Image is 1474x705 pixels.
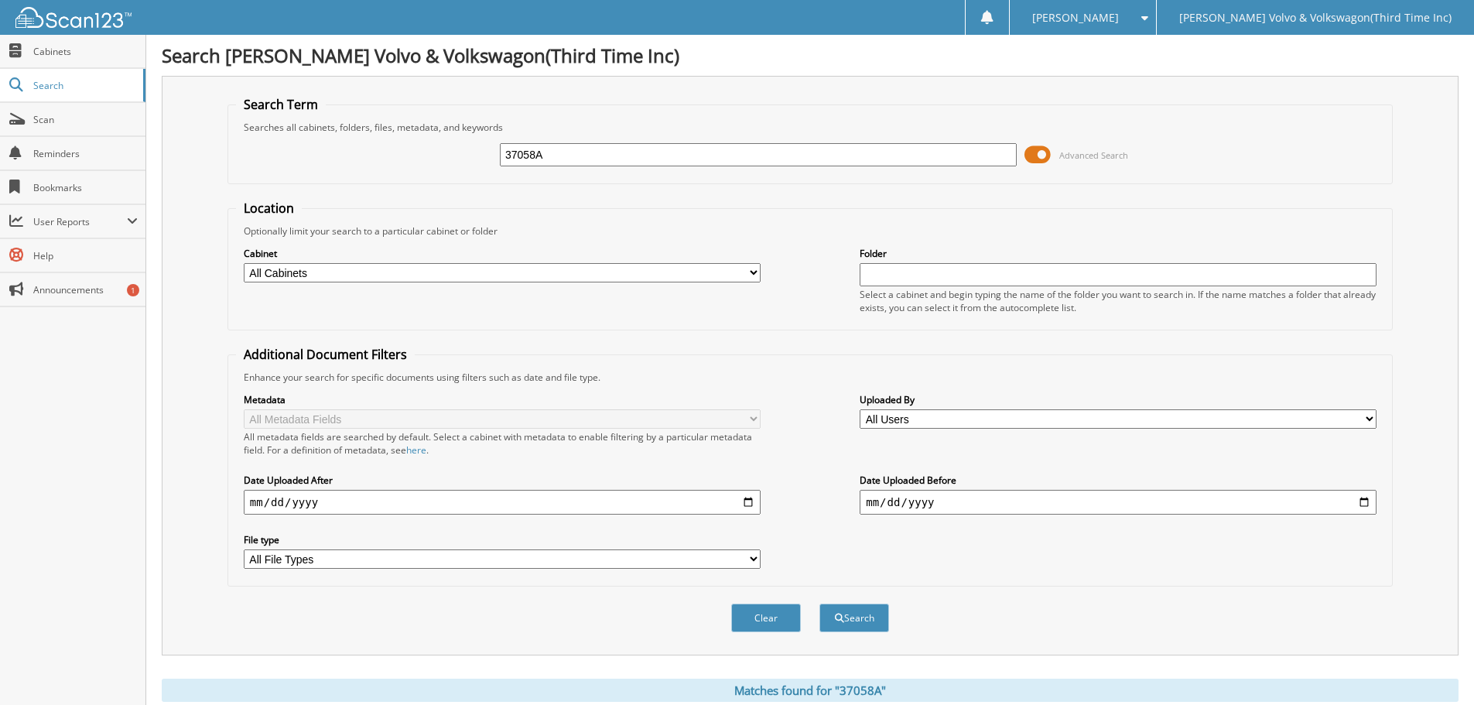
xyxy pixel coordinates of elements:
[244,247,761,260] label: Cabinet
[1032,13,1119,22] span: [PERSON_NAME]
[244,474,761,487] label: Date Uploaded After
[33,249,138,262] span: Help
[162,43,1459,68] h1: Search [PERSON_NAME] Volvo & Volkswagon(Third Time Inc)
[244,393,761,406] label: Metadata
[406,443,426,457] a: here
[33,181,138,194] span: Bookmarks
[860,288,1377,314] div: Select a cabinet and begin typing the name of the folder you want to search in. If the name match...
[731,604,801,632] button: Clear
[236,371,1384,384] div: Enhance your search for specific documents using filters such as date and file type.
[236,346,415,363] legend: Additional Document Filters
[33,283,138,296] span: Announcements
[244,490,761,515] input: start
[236,224,1384,238] div: Optionally limit your search to a particular cabinet or folder
[860,490,1377,515] input: end
[860,474,1377,487] label: Date Uploaded Before
[236,96,326,113] legend: Search Term
[244,430,761,457] div: All metadata fields are searched by default. Select a cabinet with metadata to enable filtering b...
[1059,149,1128,161] span: Advanced Search
[33,147,138,160] span: Reminders
[819,604,889,632] button: Search
[33,215,127,228] span: User Reports
[860,393,1377,406] label: Uploaded By
[127,284,139,296] div: 1
[236,200,302,217] legend: Location
[236,121,1384,134] div: Searches all cabinets, folders, files, metadata, and keywords
[860,247,1377,260] label: Folder
[15,7,132,28] img: scan123-logo-white.svg
[162,679,1459,702] div: Matches found for "37058A"
[33,45,138,58] span: Cabinets
[33,113,138,126] span: Scan
[1179,13,1452,22] span: [PERSON_NAME] Volvo & Volkswagon(Third Time Inc)
[244,533,761,546] label: File type
[33,79,135,92] span: Search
